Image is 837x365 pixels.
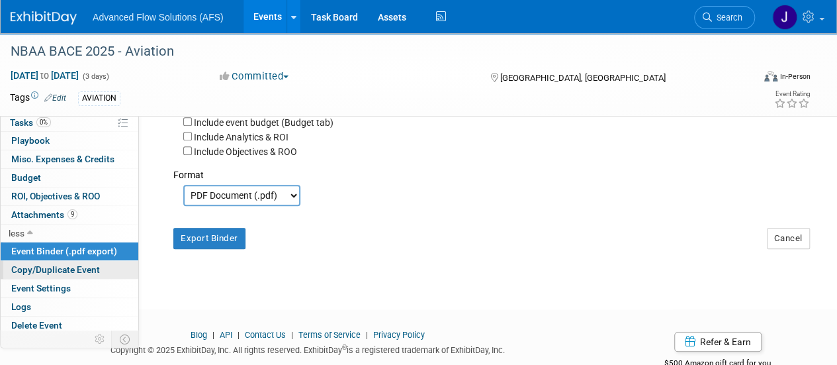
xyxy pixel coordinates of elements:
[373,330,425,340] a: Privacy Policy
[220,330,232,340] a: API
[11,301,31,312] span: Logs
[1,298,138,316] a: Logs
[288,330,296,340] span: |
[215,70,294,83] button: Committed
[1,150,138,168] a: Misc. Expenses & Credits
[694,6,755,29] a: Search
[342,344,347,351] sup: ®
[772,5,797,30] img: Jeffrey Hageman
[11,209,77,220] span: Attachments
[1,280,138,297] a: Event Settings
[44,93,66,103] a: Edit
[693,69,811,89] div: Event Format
[93,12,224,23] span: Advanced Flow Solutions (AFS)
[11,154,114,164] span: Misc. Expenses & Credits
[10,117,51,128] span: Tasks
[38,70,51,81] span: to
[674,332,762,352] a: Refer & Earn
[11,320,62,331] span: Delete Event
[112,331,139,348] td: Toggle Event Tabs
[764,71,777,81] img: Format-Inperson.png
[67,209,77,219] span: 9
[1,225,138,242] a: less
[1,114,138,132] a: Tasks0%
[11,11,77,25] img: ExhibitDay
[191,330,207,340] a: Blog
[81,72,109,81] span: (3 days)
[173,228,245,249] button: Export Binder
[9,228,24,238] span: less
[194,146,297,157] label: Include Objectives & ROO
[6,40,742,64] div: NBAA BACE 2025 - Aviation
[194,132,288,142] label: Include Analytics & ROI
[10,70,79,81] span: [DATE] [DATE]
[209,330,218,340] span: |
[1,261,138,279] a: Copy/Duplicate Event
[89,331,112,348] td: Personalize Event Tab Strip
[1,169,138,187] a: Budget
[1,317,138,335] a: Delete Event
[11,264,100,275] span: Copy/Duplicate Event
[767,228,810,249] button: Cancel
[11,135,50,146] span: Playbook
[500,73,665,83] span: [GEOGRAPHIC_DATA], [GEOGRAPHIC_DATA]
[11,246,117,256] span: Event Binder (.pdf export)
[78,91,120,105] div: AVIATION
[1,132,138,150] a: Playbook
[774,91,810,97] div: Event Rating
[10,91,66,106] td: Tags
[11,191,100,201] span: ROI, Objectives & ROO
[245,330,286,340] a: Contact Us
[298,330,361,340] a: Terms of Service
[173,158,801,182] div: Format
[10,341,605,356] div: Copyright © 2025 ExhibitDay, Inc. All rights reserved. ExhibitDay is a registered trademark of Ex...
[1,242,138,260] a: Event Binder (.pdf export)
[11,283,71,293] span: Event Settings
[194,117,333,128] label: Include event budget (Budget tab)
[712,13,742,23] span: Search
[363,330,371,340] span: |
[234,330,243,340] span: |
[779,72,811,81] div: In-Person
[11,172,41,183] span: Budget
[1,206,138,224] a: Attachments9
[36,117,51,127] span: 0%
[1,187,138,205] a: ROI, Objectives & ROO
